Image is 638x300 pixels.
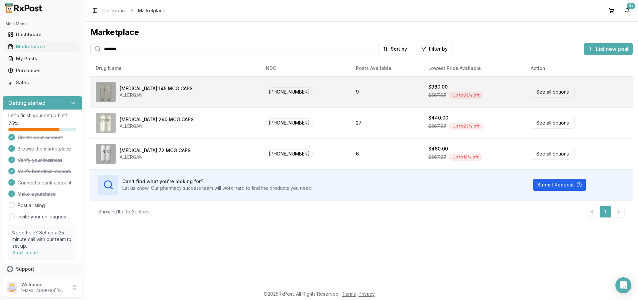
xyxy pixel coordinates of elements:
div: $440.00 [428,115,448,121]
p: [EMAIL_ADDRESS][DOMAIN_NAME] [21,288,67,293]
p: Welcome [21,281,67,288]
nav: pagination [586,206,625,218]
button: Support [3,263,82,275]
button: Sales [3,77,82,88]
span: List new post [596,45,629,53]
span: $567.97 [428,123,446,130]
div: Open Intercom Messenger [615,277,631,293]
a: Marketplace [5,41,79,53]
div: [MEDICAL_DATA] 72 MCG CAPS [120,147,191,154]
th: Lowest Price Available [423,60,526,76]
p: Let us know! Our pharmacy success team will work hard to find the products you need. [122,185,313,191]
a: Post a listing [18,202,45,209]
button: Filter by [417,43,452,55]
a: Dashboard [102,7,127,14]
button: Sort by [378,43,411,55]
a: 1 [599,206,611,218]
span: Verify your business [18,157,62,163]
span: [PHONE_NUMBER] [266,149,313,158]
div: My Posts [8,55,77,62]
th: Drug Name [90,60,261,76]
span: Marketplace [138,7,165,14]
a: Sales [5,77,79,89]
td: 9 [351,76,423,107]
div: ALLERGAN [120,123,194,130]
th: Action [525,60,633,76]
div: ALLERGAN [120,92,193,99]
div: Up to 23 % off [449,123,483,130]
td: 6 [351,138,423,169]
img: Linzess 290 MCG CAPS [96,113,116,133]
div: $460.00 [428,146,448,152]
a: Invite your colleagues [18,213,66,220]
div: Marketplace [8,43,77,50]
button: Marketplace [3,41,82,52]
button: Purchases [3,65,82,76]
nav: breadcrumb [102,7,165,14]
button: Submit Request [533,179,586,191]
a: Book a call [12,250,38,255]
span: [PHONE_NUMBER] [266,87,313,96]
a: See all options [531,86,575,98]
div: 9+ [627,3,635,9]
div: $380.00 [428,84,448,90]
img: RxPost Logo [3,3,45,13]
span: $567.97 [428,92,446,99]
span: Verify beneficial owners [18,168,71,175]
a: See all options [531,148,575,159]
span: Browse the marketplace [18,146,71,152]
button: My Posts [3,53,82,64]
a: Dashboard [5,29,79,41]
div: [MEDICAL_DATA] 290 MCG CAPS [120,116,194,123]
a: My Posts [5,53,79,65]
p: Let's finish your setup first! [8,112,76,119]
div: Marketplace [90,27,633,38]
div: Sales [8,79,77,86]
img: Linzess 72 MCG CAPS [96,144,116,164]
span: Connect a bank account [18,179,71,186]
div: ALLERGAN [120,154,191,160]
span: $567.97 [428,154,446,160]
div: Up to 19 % off [449,153,482,161]
span: Sort by [391,46,407,52]
span: 75 % [8,120,18,127]
div: Up to 33 % off [449,92,483,99]
h2: Main Menu [5,21,79,27]
img: Linzess 145 MCG CAPS [96,82,116,102]
div: [MEDICAL_DATA] 145 MCG CAPS [120,85,193,92]
h3: Getting started [8,99,46,107]
span: Create your account [18,134,63,141]
span: [PHONE_NUMBER] [266,118,313,127]
a: List new post [584,46,633,53]
div: Showing 1 to 3 of 3 entries [98,208,150,215]
span: Make a purchase [18,191,56,197]
button: 9+ [622,5,633,16]
button: Dashboard [3,29,82,40]
td: 27 [351,107,423,138]
p: Need help? Set up a 25 minute call with our team to set up. [12,229,72,249]
th: Posts Available [351,60,423,76]
div: Dashboard [8,31,77,38]
h3: Can't find what you're looking for? [122,178,313,185]
a: Terms [342,291,356,297]
img: User avatar [7,282,17,293]
button: List new post [584,43,633,55]
th: NDC [261,60,351,76]
a: See all options [531,117,575,129]
div: Purchases [8,67,77,74]
a: Purchases [5,65,79,77]
a: Privacy [359,291,375,297]
span: Filter by [429,46,448,52]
